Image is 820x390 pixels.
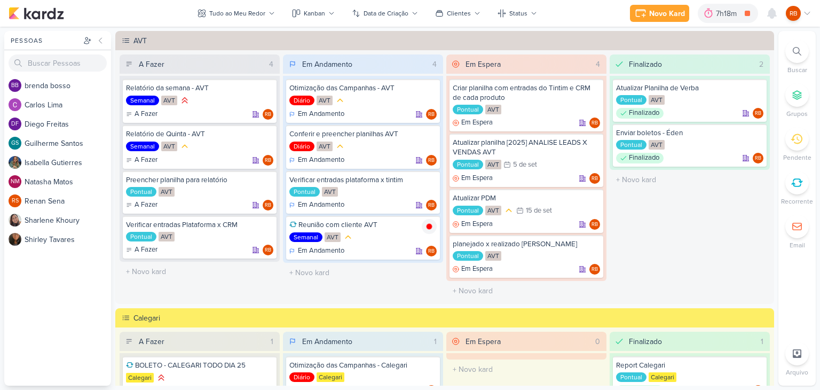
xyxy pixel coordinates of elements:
[461,219,493,230] p: Em Espera
[448,362,604,377] input: + Novo kard
[139,336,164,347] div: A Fazer
[9,156,21,169] img: Isabella Gutierres
[592,176,598,182] p: RB
[126,129,273,139] div: Relatório de Quinta - AVT
[9,98,21,111] img: Carlos Lima
[453,160,483,169] div: Pontual
[426,109,437,120] div: Rogerio Bispo
[161,142,177,151] div: AVT
[589,118,600,128] div: Rogerio Bispo
[25,215,111,226] div: S h a r l e n e K h o u r y
[616,83,763,93] div: Atualizar Planilha de Verba
[126,187,156,197] div: Pontual
[135,109,157,120] p: A Fazer
[753,153,763,163] div: Responsável: Rogerio Bispo
[453,219,493,230] div: Em Espera
[289,220,437,230] div: Reunião com cliente AVT
[461,118,493,128] p: Em Espera
[133,35,771,46] div: AVT
[649,95,665,105] div: AVT
[289,109,344,120] div: Em Andamento
[285,265,441,280] input: + Novo kard
[753,108,763,119] div: Rogerio Bispo
[265,59,278,70] div: 4
[786,109,808,119] p: Grupos
[325,232,341,242] div: AVT
[139,59,164,70] div: A Fazer
[616,372,646,382] div: Pontual
[25,80,111,91] div: b r e n d a b o s s o
[616,128,763,138] div: Enviar boletos - Éden
[263,200,273,210] div: Rogerio Bispo
[265,158,271,163] p: RB
[426,155,437,166] div: Rogerio Bispo
[589,219,600,230] div: Responsável: Rogerio Bispo
[629,336,662,347] div: Finalizado
[179,95,190,106] div: Prioridade Alta
[317,96,333,105] div: AVT
[135,200,157,210] p: A Fazer
[126,109,157,120] div: A Fazer
[787,65,807,75] p: Buscar
[786,6,801,21] div: Rogerio Bispo
[11,83,19,89] p: bb
[453,239,600,249] div: planejado x realizado Éden
[428,158,435,163] p: RB
[485,105,501,114] div: AVT
[263,155,273,166] div: Responsável: Rogerio Bispo
[179,141,190,152] div: Prioridade Média
[589,118,600,128] div: Responsável: Rogerio Bispo
[616,361,763,370] div: Report Calegari
[159,187,175,197] div: AVT
[629,59,662,70] div: Finalizado
[12,198,19,204] p: RS
[25,99,111,111] div: C a r l o s L i m a
[265,112,271,118] p: RB
[503,205,514,216] div: Prioridade Média
[755,111,761,116] p: RB
[126,155,157,166] div: A Fazer
[289,129,437,139] div: Conferir e preencher planilhas AVT
[422,219,437,234] img: tracking
[526,207,552,214] div: 15 de set
[126,361,273,370] div: BOLETO - CALEGARI TODO DIA 25
[453,206,483,215] div: Pontual
[426,200,437,210] div: Rogerio Bispo
[126,83,273,93] div: Relatório da semana - AVT
[9,214,21,227] img: Sharlene Khoury
[589,264,600,275] div: Rogerio Bispo
[263,109,273,120] div: Rogerio Bispo
[126,232,156,241] div: Pontual
[649,8,685,19] div: Novo Kard
[263,245,273,255] div: Responsável: Rogerio Bispo
[591,336,604,347] div: 0
[649,140,665,150] div: AVT
[589,264,600,275] div: Responsável: Rogerio Bispo
[630,5,689,22] button: Novo Kard
[589,173,600,184] div: Responsável: Rogerio Bispo
[453,105,483,114] div: Pontual
[289,96,314,105] div: Diário
[9,7,64,20] img: kardz.app
[629,153,659,163] p: Finalizado
[317,142,333,151] div: AVT
[786,368,808,377] p: Arquivo
[426,246,437,256] div: Responsável: Rogerio Bispo
[485,251,501,261] div: AVT
[426,246,437,256] div: Rogerio Bispo
[289,187,320,197] div: Pontual
[426,155,437,166] div: Responsável: Rogerio Bispo
[466,336,501,347] div: Em Espera
[298,200,344,210] p: Em Andamento
[343,232,353,243] div: Prioridade Média
[263,109,273,120] div: Responsável: Rogerio Bispo
[428,203,435,208] p: RB
[592,267,598,272] p: RB
[616,108,664,119] div: Finalizado
[9,36,81,45] div: Pessoas
[755,59,768,70] div: 2
[428,59,441,70] div: 4
[453,193,600,203] div: Atualizar PDM
[453,83,600,103] div: Criar planilha com entradas do Tintim e CRM de cada produto
[159,232,175,241] div: AVT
